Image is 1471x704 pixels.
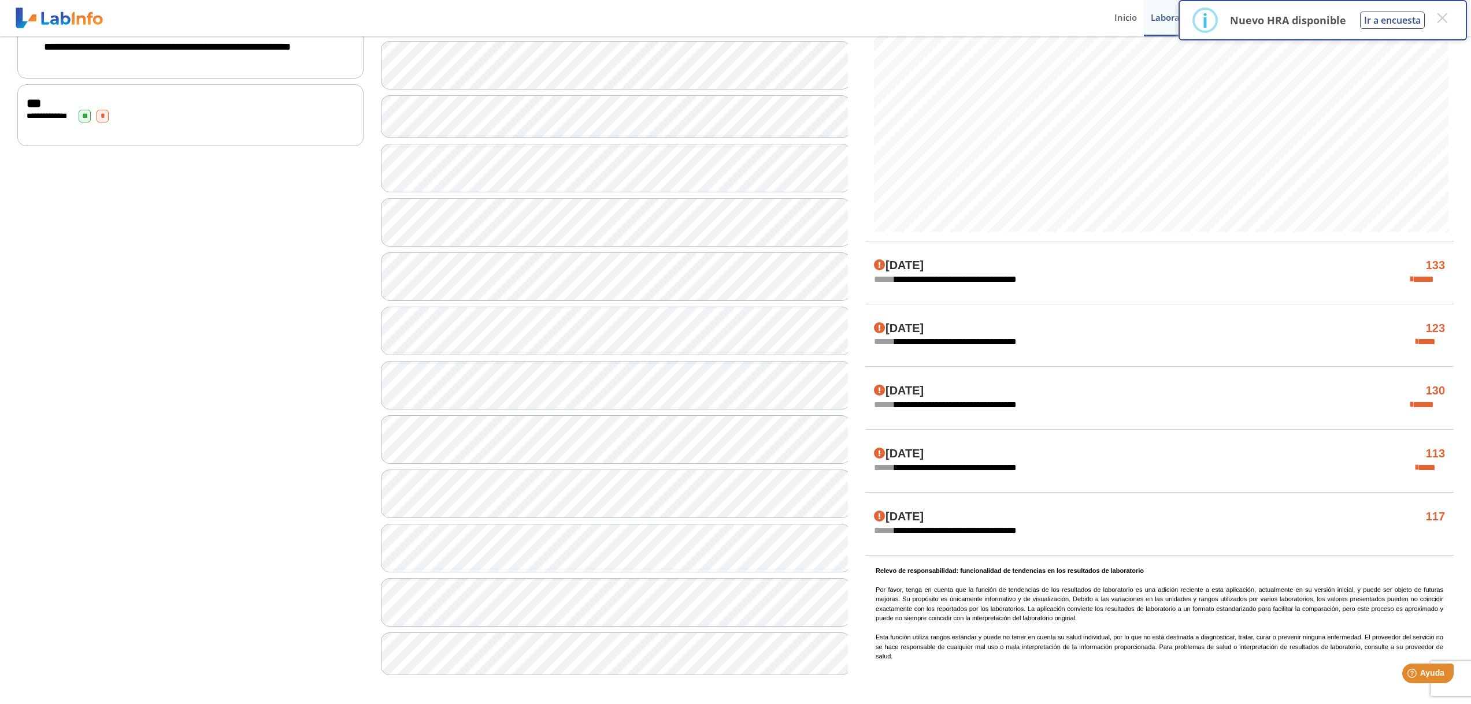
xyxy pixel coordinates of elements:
[1426,322,1445,336] h4: 123
[1426,384,1445,398] h4: 130
[874,510,924,524] h4: [DATE]
[1432,8,1453,28] button: Close this dialog
[1426,447,1445,461] h4: 113
[1360,12,1425,29] button: Ir a encuesta
[876,566,1443,661] p: Por favor, tenga en cuenta que la función de tendencias de los resultados de laboratorio es una a...
[874,384,924,398] h4: [DATE]
[1202,10,1208,31] div: i
[876,567,1144,574] b: Relevo de responsabilidad: funcionalidad de tendencias en los resultados de laboratorio
[1426,510,1445,524] h4: 117
[1368,659,1458,691] iframe: Help widget launcher
[874,259,924,273] h4: [DATE]
[874,322,924,336] h4: [DATE]
[1426,259,1445,273] h4: 133
[874,447,924,461] h4: [DATE]
[1230,13,1346,27] p: Nuevo HRA disponible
